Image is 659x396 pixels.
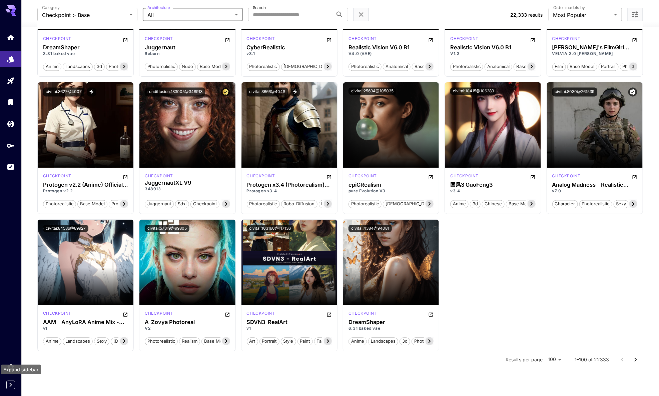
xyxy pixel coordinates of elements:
button: View trigger words [87,88,96,97]
div: JuggernautXL V9 [145,180,230,186]
h3: DreamShaper [349,319,434,326]
div: SD 1.5 [43,310,71,318]
button: civitai:84586@89927 [43,225,88,232]
button: civitai:25694@105035 [349,88,396,95]
span: landscapes [63,64,92,70]
span: base model [412,64,442,70]
div: SD 1.5 [43,173,71,181]
h3: SDVN3-RealArt [247,319,332,326]
p: V2 [145,326,230,332]
span: photorealistic [349,64,381,70]
span: photorealistic [145,338,177,345]
p: v3.4 [450,188,535,194]
h3: DreamShaper [43,45,128,51]
div: API Keys [7,141,15,150]
h3: Analog Madness - Realistic model [552,182,637,188]
span: portrait [599,64,618,70]
div: SD 1.5 [349,173,377,181]
div: SD 1.5 [552,173,581,181]
span: [DEMOGRAPHIC_DATA] [111,338,164,345]
button: base model [567,62,597,71]
button: landscapes [368,337,398,346]
button: Go to next page [629,353,642,367]
button: civitai:4384@94081 [349,225,392,232]
h3: [PERSON_NAME]'s FilmGirl Ultra 胶片风 [552,45,637,51]
span: photorealistic [580,201,612,208]
p: checkpoint [247,310,275,316]
p: checkpoint [43,310,71,316]
button: photorealistic [349,200,382,208]
div: SD 1.5 [43,36,71,44]
span: photorealistic [412,338,444,345]
p: checkpoint [145,36,173,42]
div: AAM - AnyLoRA Anime Mix - Anime Screencap Style Model [43,319,128,326]
span: anime [349,338,367,345]
button: civitai:10415@106289 [450,88,497,95]
button: base model [201,337,231,346]
span: base model [568,64,597,70]
button: photorealistic [106,62,139,71]
span: sexy [94,338,109,345]
button: base model [506,200,536,208]
button: art [247,337,258,346]
span: juggernaut [145,201,173,208]
div: Settings [7,363,15,371]
p: V4.0 (VAE) [349,51,434,57]
span: realism [179,338,200,345]
button: base model [77,200,107,208]
div: A-Zovya Photoreal [145,319,230,326]
div: Models [7,54,15,62]
span: photorealistic [451,64,483,70]
div: SD 1.5 [247,36,275,44]
span: results [528,12,543,18]
button: film [552,62,566,71]
button: Clear filters (1) [357,11,365,19]
span: anime [43,64,61,70]
span: protogen [109,201,133,208]
span: sexy [614,201,629,208]
span: anatomical [383,64,410,70]
button: Expand sidebar [6,381,15,389]
p: Reborn [145,51,230,57]
button: photorealistic [247,62,280,71]
div: SD 1.5 [247,173,275,181]
div: Home [7,33,15,42]
p: checkpoint [450,173,479,179]
button: sexy [94,337,109,346]
span: All [147,11,232,19]
p: checkpoint [349,36,377,42]
h3: Realistic Vision V6.0 B1 [349,45,434,51]
button: 3d [94,62,105,71]
label: Order models by [553,5,585,11]
span: base model [514,64,543,70]
span: style [281,338,296,345]
button: [DEMOGRAPHIC_DATA] [383,200,437,208]
button: protogen [319,200,343,208]
span: protogen [319,201,343,208]
h3: epiCRealism [349,182,434,188]
div: Expand sidebar [1,365,41,375]
button: civitai:103160@117136 [247,225,294,232]
button: portrait [599,62,619,71]
button: fantasy [314,337,336,346]
h3: CyberRealistic [247,45,332,51]
span: landscapes [63,338,92,345]
div: Protogen v2.2 (Anime) Official Release [43,182,128,188]
button: photorealistic [412,337,445,346]
button: style [281,337,296,346]
p: checkpoint [145,310,173,316]
div: SDXL 1.0 [145,173,173,179]
div: Playground [7,77,15,85]
button: Open in CivitAI [428,310,434,318]
p: checkpoint [349,310,377,316]
span: paint [298,338,312,345]
button: nude [179,62,196,71]
button: checkpoint [190,200,219,208]
span: landscapes [369,338,398,345]
div: Library [7,98,15,106]
button: paint [297,337,313,346]
button: 3d [400,337,410,346]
